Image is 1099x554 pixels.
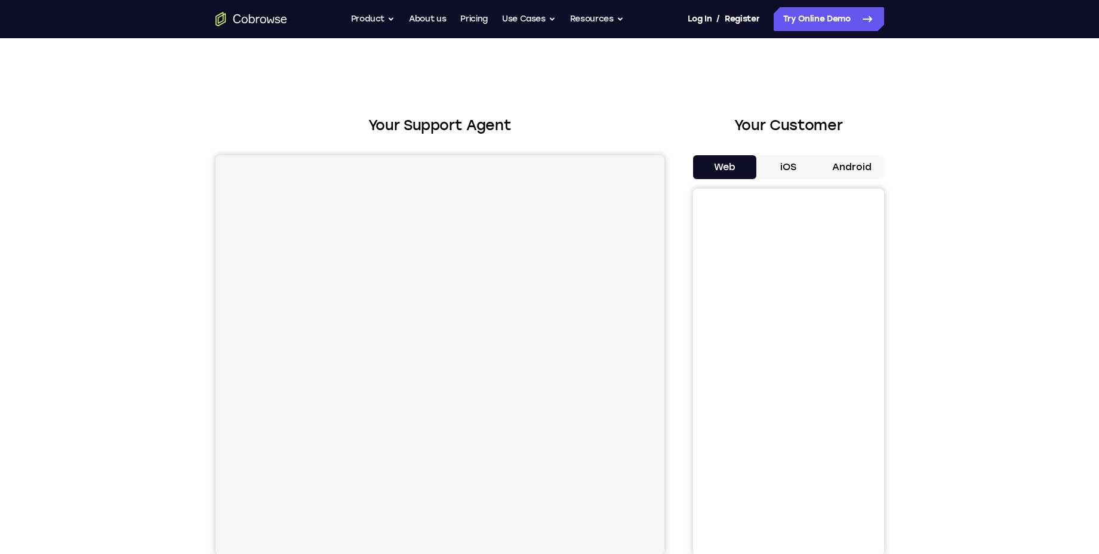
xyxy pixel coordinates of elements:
[716,12,720,26] span: /
[774,7,884,31] a: Try Online Demo
[351,7,395,31] button: Product
[725,7,759,31] a: Register
[693,115,884,136] h2: Your Customer
[216,115,664,136] h2: Your Support Agent
[693,155,757,179] button: Web
[502,7,556,31] button: Use Cases
[460,7,488,31] a: Pricing
[409,7,446,31] a: About us
[688,7,712,31] a: Log In
[756,155,820,179] button: iOS
[216,12,287,26] a: Go to the home page
[570,7,624,31] button: Resources
[820,155,884,179] button: Android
